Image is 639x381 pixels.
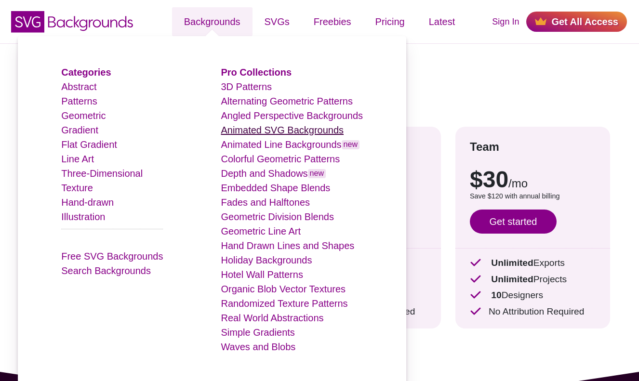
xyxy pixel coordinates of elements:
[491,274,533,284] strong: Unlimited
[363,7,417,36] a: Pricing
[491,290,501,300] strong: 10
[221,211,334,222] a: Geometric Division Blends
[221,96,352,106] a: Alternating Geometric Patterns
[492,15,519,28] a: Sign In
[61,183,93,193] a: Texture
[61,125,98,135] a: Gradient
[221,284,346,294] a: Organic Blob Vector Textures
[61,96,97,106] a: Patterns
[221,226,301,236] a: Geometric Line Art
[61,251,163,262] a: Free SVG Backgrounds
[417,7,467,36] a: Latest
[61,139,117,150] a: Flat Gradient
[61,211,105,222] a: Illustration
[526,12,627,32] a: Get All Access
[221,269,303,280] a: Hotel Wall Patterns
[342,140,359,149] span: new
[221,110,363,121] a: Angled Perspective Backgrounds
[470,273,596,287] p: Projects
[470,140,499,153] strong: Team
[308,169,326,178] span: new
[221,327,294,338] a: Simple Gradients
[221,125,344,135] a: Animated SVG Backgrounds
[302,7,363,36] a: Freebies
[470,256,596,270] p: Exports
[61,67,111,78] a: Categories
[221,168,326,179] a: Depth and Shadowsnew
[470,289,596,302] p: Designers
[470,168,596,191] p: $30
[253,7,302,36] a: SVGs
[221,240,354,251] a: Hand Drawn Lines and Shapes
[61,265,151,276] a: Search Backgrounds
[172,7,253,36] a: Backgrounds
[61,154,94,164] a: Line Art
[470,210,557,234] a: Get started
[61,110,106,121] a: Geometric
[470,191,596,202] p: Save $120 with annual billing
[221,67,292,78] a: Pro Collections
[221,298,347,309] a: Randomized Texture Patterns
[221,342,295,352] a: Waves and Blobs
[61,168,143,179] a: Three-Dimensional
[491,258,533,268] strong: Unlimited
[61,197,114,208] a: Hand-drawn
[221,255,312,265] a: Holiday Backgrounds
[221,197,310,208] a: Fades and Halftones
[221,154,340,164] a: Colorful Geometric Patterns
[508,177,528,190] span: /mo
[221,139,359,150] a: Animated Line Backgroundsnew
[61,81,96,92] a: Abstract
[221,313,323,323] a: Real World Abstractions
[221,81,272,92] a: 3D Patterns
[221,183,330,193] a: Embedded Shape Blends
[470,305,596,319] p: No Attribution Required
